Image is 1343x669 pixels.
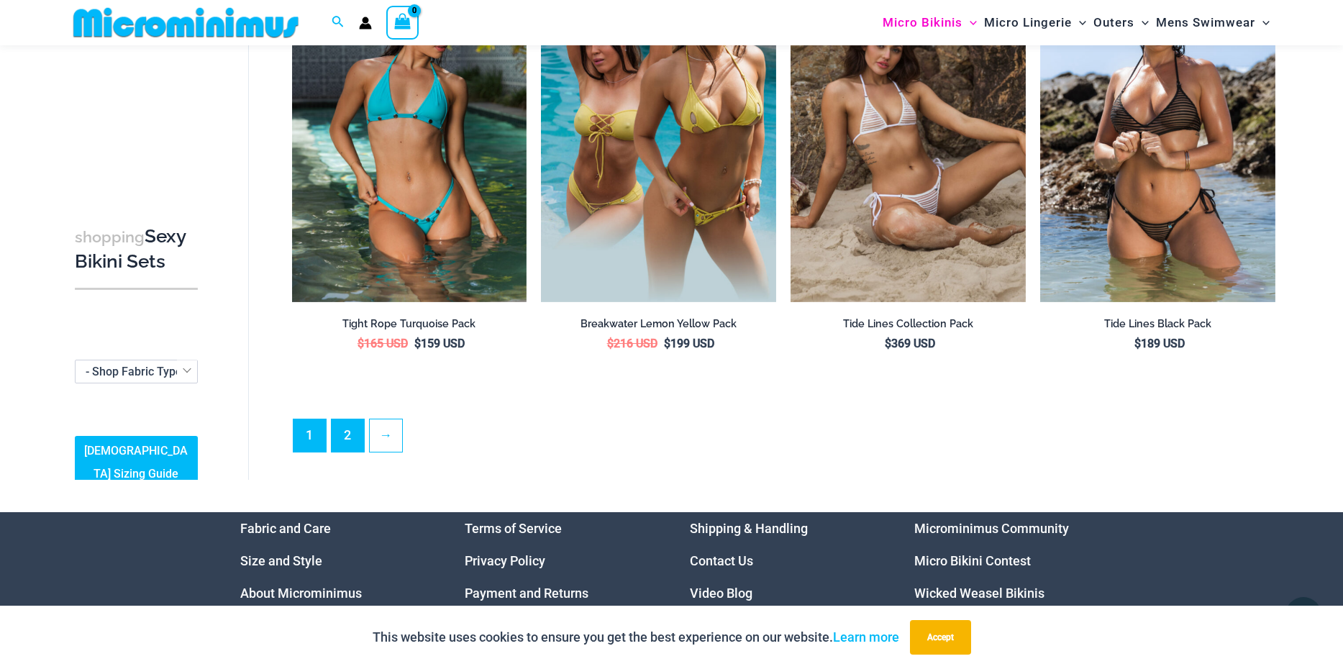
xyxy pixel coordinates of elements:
a: View Shopping Cart, empty [386,6,419,39]
a: Page 2 [332,419,364,452]
span: - Shop Fabric Type [86,365,182,378]
button: Accept [910,620,971,655]
a: Terms of Service [465,521,562,536]
a: Contact Us [690,553,753,568]
a: Micro BikinisMenu ToggleMenu Toggle [879,4,980,41]
bdi: 159 USD [414,337,465,350]
span: Outers [1093,4,1134,41]
nav: Product Pagination [292,419,1275,460]
span: Page 1 [293,419,326,452]
aside: Footer Widget 2 [465,512,654,609]
a: About Microminimus [240,586,362,601]
span: Micro Lingerie [984,4,1072,41]
a: Fabric and Care [240,521,331,536]
h2: Tide Lines Collection Pack [791,317,1026,331]
h2: Tight Rope Turquoise Pack [292,317,527,331]
span: Mens Swimwear [1156,4,1255,41]
a: Micro Bikini Contest [914,553,1031,568]
a: Wicked Weasel Bikinis [914,586,1044,601]
a: Search icon link [332,14,345,32]
a: Size and Style [240,553,322,568]
bdi: 199 USD [664,337,714,350]
bdi: 369 USD [885,337,935,350]
h3: Sexy Bikini Sets [75,224,198,274]
a: Video Blog [690,586,752,601]
a: Shipping & Handling [690,521,808,536]
aside: Footer Widget 3 [690,512,879,609]
a: OutersMenu ToggleMenu Toggle [1090,4,1152,41]
a: Tide Lines Black Pack [1040,317,1275,336]
a: Tide Lines Collection Pack [791,317,1026,336]
nav: Menu [465,512,654,609]
a: Micro LingerieMenu ToggleMenu Toggle [980,4,1090,41]
a: Mens SwimwearMenu ToggleMenu Toggle [1152,4,1273,41]
a: Privacy Policy [465,553,545,568]
a: Tight Rope Turquoise Pack [292,317,527,336]
nav: Site Navigation [877,2,1276,43]
bdi: 216 USD [607,337,657,350]
p: This website uses cookies to ensure you get the best experience on our website. [373,627,899,648]
span: $ [664,337,670,350]
span: $ [885,337,891,350]
span: $ [358,337,364,350]
nav: Menu [690,512,879,609]
bdi: 165 USD [358,337,408,350]
aside: Footer Widget 4 [914,512,1103,609]
a: Learn more [833,629,899,645]
span: Menu Toggle [1072,4,1086,41]
span: Menu Toggle [1255,4,1270,41]
span: $ [414,337,421,350]
h2: Tide Lines Black Pack [1040,317,1275,331]
a: [DEMOGRAPHIC_DATA] Sizing Guide [75,437,198,490]
span: $ [607,337,614,350]
img: MM SHOP LOGO FLAT [68,6,304,39]
span: - Shop Fabric Type [75,360,198,383]
span: Menu Toggle [1134,4,1149,41]
bdi: 189 USD [1134,337,1185,350]
span: shopping [75,228,145,246]
a: → [370,419,402,452]
h2: Breakwater Lemon Yellow Pack [541,317,776,331]
a: Breakwater Lemon Yellow Pack [541,317,776,336]
span: Menu Toggle [962,4,977,41]
span: $ [1134,337,1141,350]
nav: Menu [240,512,429,609]
nav: Menu [914,512,1103,609]
aside: Footer Widget 1 [240,512,429,609]
span: - Shop Fabric Type [76,360,197,383]
span: Micro Bikinis [883,4,962,41]
a: Account icon link [359,17,372,29]
a: Payment and Returns [465,586,588,601]
a: Microminimus Community [914,521,1069,536]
